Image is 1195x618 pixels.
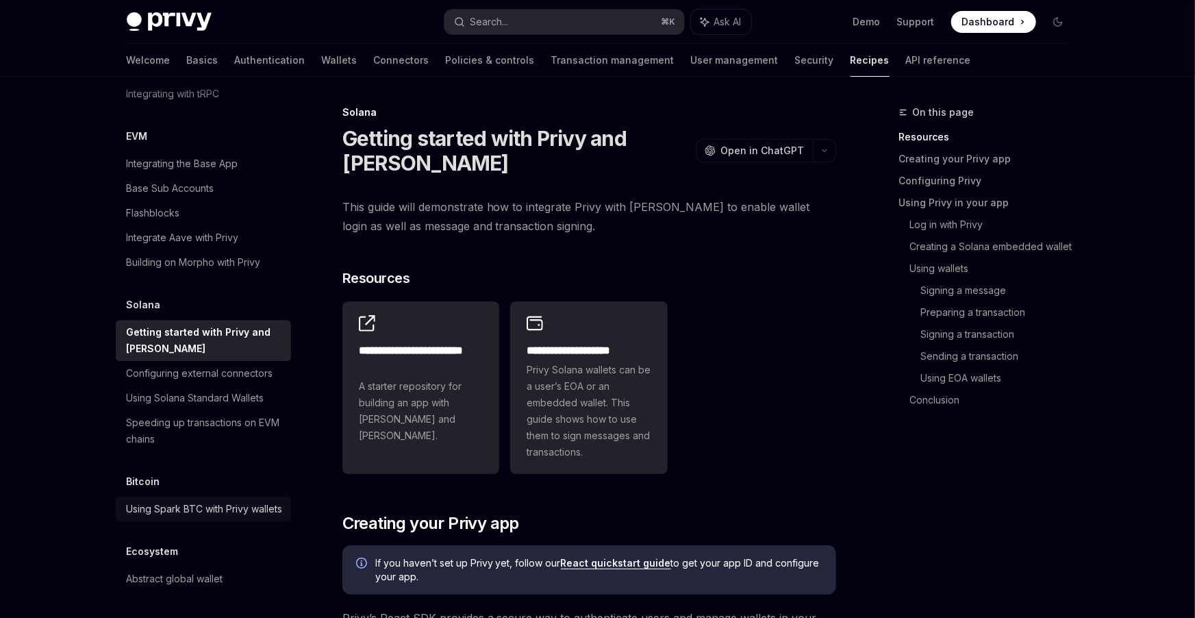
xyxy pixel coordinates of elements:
a: Basics [187,44,218,77]
a: Integrate Aave with Privy [116,225,291,250]
a: Flashblocks [116,201,291,225]
a: Signing a message [921,280,1080,301]
a: Base Sub Accounts [116,176,291,201]
span: ⌘ K [662,16,676,27]
button: Open in ChatGPT [696,139,813,162]
button: Ask AI [691,10,751,34]
a: Preparing a transaction [921,301,1080,323]
a: Signing a transaction [921,323,1080,345]
h5: Ecosystem [127,543,179,560]
a: Security [795,44,834,77]
a: Using Solana Standard Wallets [116,386,291,410]
a: React quickstart guide [561,557,671,569]
a: Abstract global wallet [116,567,291,591]
div: Search... [470,14,509,30]
div: Solana [342,106,836,119]
span: Open in ChatGPT [721,144,805,158]
h5: Solana [127,297,161,313]
a: Creating your Privy app [899,148,1080,170]
svg: Info [356,558,370,571]
a: Building on Morpho with Privy [116,250,291,275]
a: Welcome [127,44,171,77]
img: dark logo [127,12,212,32]
a: Using EOA wallets [921,367,1080,389]
a: Support [897,15,935,29]
a: User management [691,44,779,77]
div: Integrate Aave with Privy [127,230,239,246]
span: Resources [342,269,410,288]
a: Sending a transaction [921,345,1080,367]
a: Connectors [374,44,429,77]
h1: Getting started with Privy and [PERSON_NAME] [342,126,690,175]
div: Building on Morpho with Privy [127,254,261,271]
a: Demo [853,15,881,29]
a: Integrating the Base App [116,151,291,176]
a: Resources [899,126,1080,148]
button: Toggle dark mode [1047,11,1069,33]
div: Configuring external connectors [127,365,273,382]
a: **** **** **** *****Privy Solana wallets can be a user’s EOA or an embedded wallet. This guide sh... [510,301,668,474]
div: Speeding up transactions on EVM chains [127,415,283,447]
span: If you haven’t set up Privy yet, follow our to get your app ID and configure your app. [375,556,822,584]
span: A starter repository for building an app with [PERSON_NAME] and [PERSON_NAME]. [359,378,483,444]
a: Using Privy in your app [899,192,1080,214]
div: Getting started with Privy and [PERSON_NAME] [127,324,283,357]
a: Conclusion [910,389,1080,411]
a: Configuring Privy [899,170,1080,192]
a: Transaction management [551,44,675,77]
a: Speeding up transactions on EVM chains [116,410,291,452]
a: Creating a Solana embedded wallet [910,236,1080,258]
h5: Bitcoin [127,473,160,490]
div: Using Spark BTC with Privy wallets [127,501,283,517]
span: This guide will demonstrate how to integrate Privy with [PERSON_NAME] to enable wallet login as w... [342,197,836,236]
a: API reference [906,44,971,77]
div: Using Solana Standard Wallets [127,390,264,406]
a: Using Spark BTC with Privy wallets [116,497,291,521]
span: Ask AI [714,15,742,29]
a: Getting started with Privy and [PERSON_NAME] [116,320,291,361]
a: Wallets [322,44,357,77]
span: Privy Solana wallets can be a user’s EOA or an embedded wallet. This guide shows how to use them ... [527,362,651,460]
a: Using wallets [910,258,1080,280]
span: Dashboard [962,15,1015,29]
span: On this page [913,104,974,121]
a: Policies & controls [446,44,535,77]
a: Configuring external connectors [116,361,291,386]
div: Integrating the Base App [127,156,238,172]
a: Recipes [851,44,890,77]
h5: EVM [127,128,148,145]
span: Creating your Privy app [342,512,519,534]
div: Flashblocks [127,205,180,221]
a: Log in with Privy [910,214,1080,236]
div: Base Sub Accounts [127,180,214,197]
div: Abstract global wallet [127,571,223,587]
a: Authentication [235,44,305,77]
button: Search...⌘K [444,10,684,34]
a: Dashboard [951,11,1036,33]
